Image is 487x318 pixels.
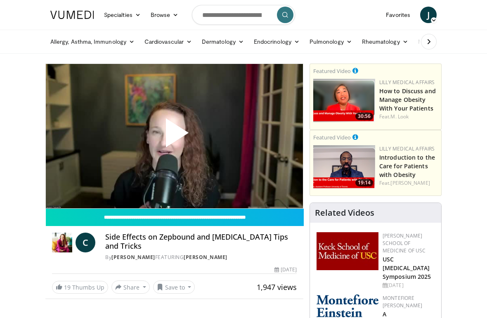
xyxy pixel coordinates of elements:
span: 30:56 [355,113,373,120]
a: [PERSON_NAME] School of Medicine of USC [383,232,426,254]
div: [DATE] [383,282,435,289]
a: Montefiore [PERSON_NAME] [383,294,422,309]
a: How to Discuss and Manage Obesity With Your Patients [379,87,436,112]
a: [PERSON_NAME] [184,254,227,261]
a: J [420,7,437,23]
a: 19:14 [313,145,375,188]
a: Rheumatology [357,33,413,50]
span: 19 [64,283,71,291]
button: Play Video [100,96,248,177]
a: 19 Thumbs Up [52,281,108,294]
img: b0142b4c-93a1-4b58-8f91-5265c282693c.png.150x105_q85_autocrop_double_scale_upscale_version-0.2.png [317,294,378,317]
h4: Related Videos [315,208,374,218]
h4: Side Effects on Zepbound and [MEDICAL_DATA] Tips and Tricks [105,233,297,250]
a: Lilly Medical Affairs [379,79,435,86]
input: Search topics, interventions [192,5,295,25]
div: Feat. [379,113,438,120]
div: Feat. [379,179,438,187]
a: Favorites [381,7,415,23]
small: Featured Video [313,134,351,141]
a: Allergy, Asthma, Immunology [45,33,139,50]
a: Introduction to the Care for Patients with Obesity [379,153,435,179]
a: USC [MEDICAL_DATA] Symposium 2025 [383,255,431,280]
img: c98a6a29-1ea0-4bd5-8cf5-4d1e188984a7.png.150x105_q85_crop-smart_upscale.png [313,79,375,122]
video-js: Video Player [46,64,303,208]
a: Dermatology [197,33,249,50]
a: Browse [146,7,184,23]
a: Lilly Medical Affairs [379,145,435,152]
a: C [76,233,95,252]
a: [PERSON_NAME] [390,179,430,186]
a: Specialties [99,7,146,23]
img: Dr. Carolynn Francavilla [52,233,72,252]
span: 1,947 views [257,282,297,292]
span: 19:14 [355,179,373,186]
a: Cardiovascular [139,33,197,50]
img: acc2e291-ced4-4dd5-b17b-d06994da28f3.png.150x105_q85_crop-smart_upscale.png [313,145,375,188]
a: [PERSON_NAME] [111,254,155,261]
div: [DATE] [274,266,297,273]
button: Share [111,280,150,294]
img: 7b941f1f-d101-407a-8bfa-07bd47db01ba.png.150x105_q85_autocrop_double_scale_upscale_version-0.2.jpg [317,232,378,270]
button: Save to [153,280,195,294]
a: Pulmonology [305,33,357,50]
a: Endocrinology [249,33,305,50]
small: Featured Video [313,67,351,75]
img: VuMedi Logo [50,11,94,19]
div: By FEATURING [105,254,297,261]
a: 30:56 [313,79,375,122]
a: M. Look [390,113,409,120]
